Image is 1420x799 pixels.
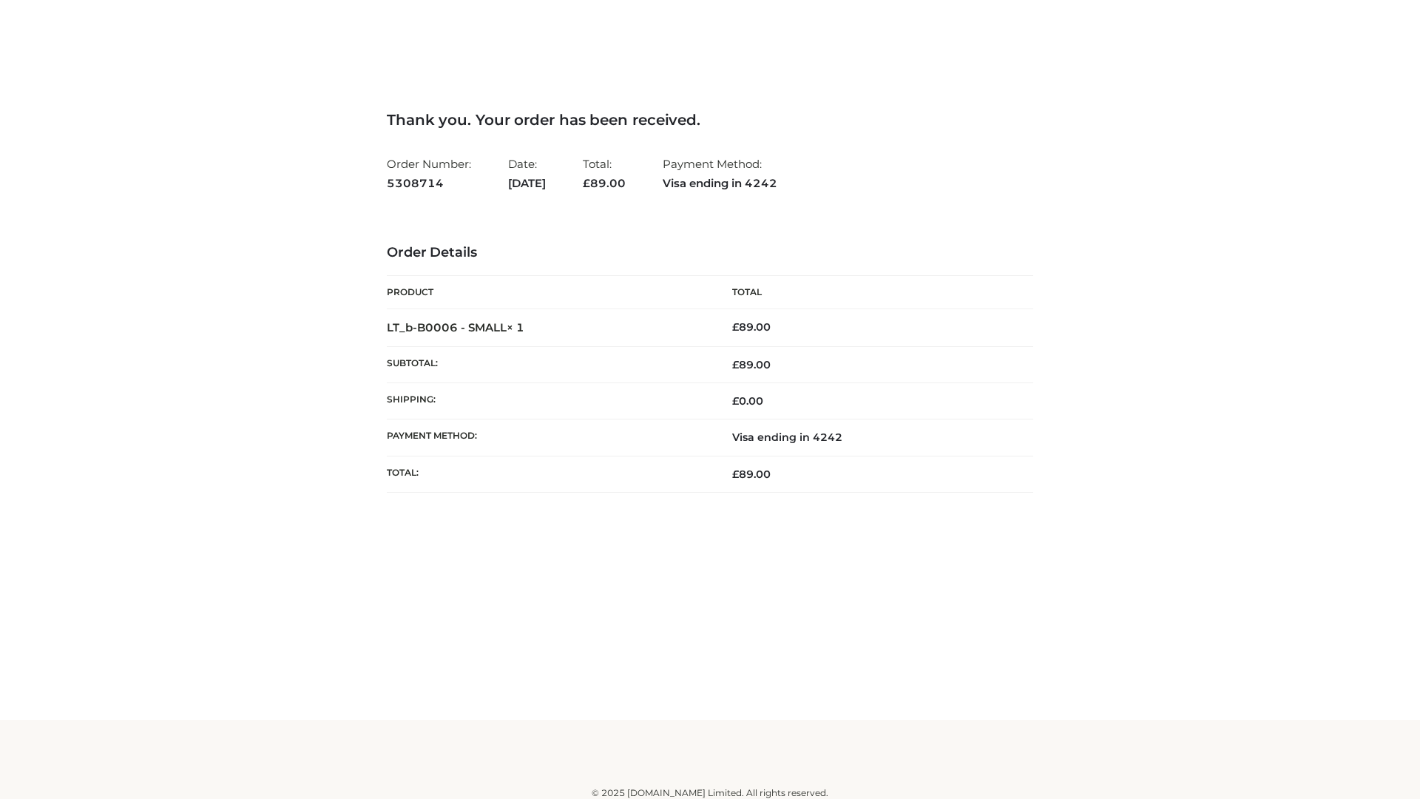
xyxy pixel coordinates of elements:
th: Payment method: [387,419,710,456]
span: 89.00 [732,468,771,481]
span: £ [732,320,739,334]
h3: Thank you. Your order has been received. [387,111,1033,129]
strong: 5308714 [387,174,471,193]
h3: Order Details [387,245,1033,261]
bdi: 0.00 [732,394,763,408]
strong: [DATE] [508,174,546,193]
th: Product [387,276,710,309]
span: £ [583,176,590,190]
span: 89.00 [732,358,771,371]
span: 89.00 [583,176,626,190]
span: £ [732,468,739,481]
strong: × 1 [507,320,524,334]
th: Subtotal: [387,346,710,382]
span: £ [732,358,739,371]
li: Payment Method: [663,151,777,196]
td: Visa ending in 4242 [710,419,1033,456]
bdi: 89.00 [732,320,771,334]
li: Date: [508,151,546,196]
strong: Visa ending in 4242 [663,174,777,193]
th: Total [710,276,1033,309]
th: Shipping: [387,383,710,419]
th: Total: [387,456,710,492]
strong: LT_b-B0006 - SMALL [387,320,524,334]
li: Order Number: [387,151,471,196]
li: Total: [583,151,626,196]
span: £ [732,394,739,408]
